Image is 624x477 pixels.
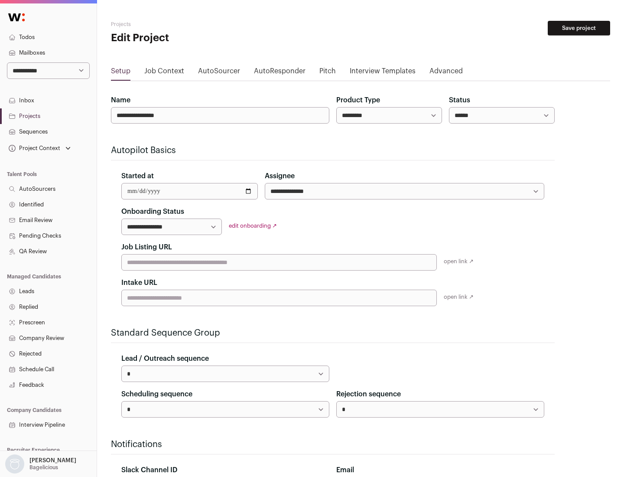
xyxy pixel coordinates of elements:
[111,327,555,339] h2: Standard Sequence Group
[350,66,416,80] a: Interview Templates
[121,242,172,252] label: Job Listing URL
[3,9,29,26] img: Wellfound
[336,389,401,399] label: Rejection sequence
[111,95,130,105] label: Name
[3,454,78,474] button: Open dropdown
[111,66,130,80] a: Setup
[29,457,76,464] p: [PERSON_NAME]
[121,465,177,475] label: Slack Channel ID
[548,21,610,36] button: Save project
[144,66,184,80] a: Job Context
[111,31,277,45] h1: Edit Project
[229,223,277,229] a: edit onboarding ↗
[121,353,209,364] label: Lead / Outreach sequence
[111,144,555,157] h2: Autopilot Basics
[121,389,192,399] label: Scheduling sequence
[29,464,58,471] p: Bagelicious
[111,21,277,28] h2: Projects
[254,66,305,80] a: AutoResponder
[449,95,470,105] label: Status
[7,145,60,152] div: Project Context
[265,171,295,181] label: Assignee
[7,142,72,154] button: Open dropdown
[5,454,24,474] img: nopic.png
[121,278,157,288] label: Intake URL
[429,66,463,80] a: Advanced
[336,95,380,105] label: Product Type
[121,206,184,217] label: Onboarding Status
[198,66,240,80] a: AutoSourcer
[336,465,544,475] div: Email
[111,438,555,451] h2: Notifications
[319,66,336,80] a: Pitch
[121,171,154,181] label: Started at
